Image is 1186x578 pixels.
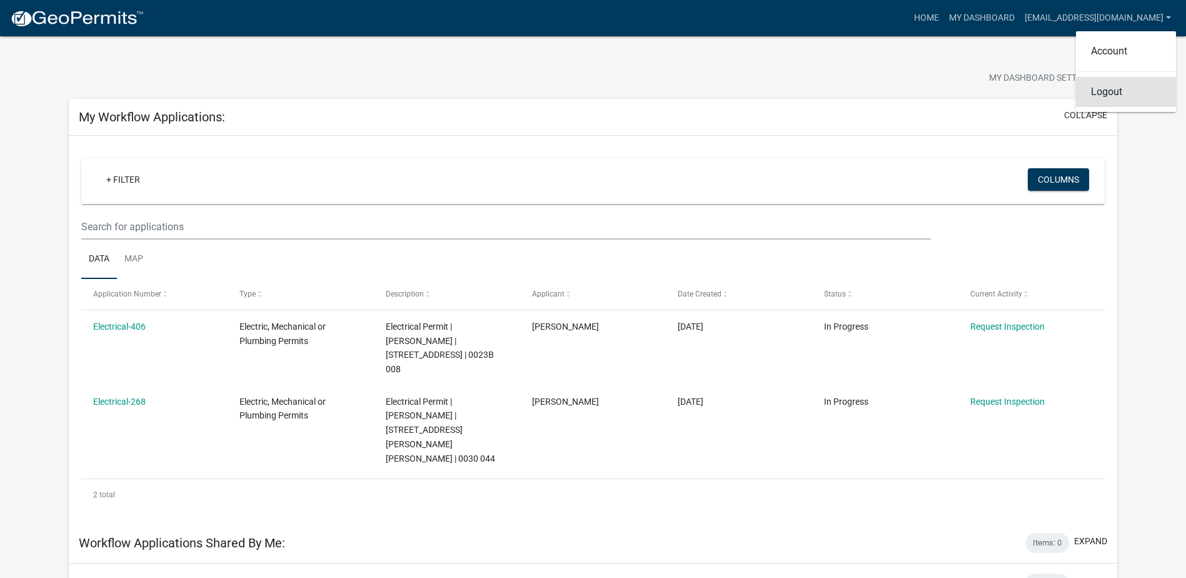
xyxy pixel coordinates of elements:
[812,279,958,309] datatable-header-cell: Status
[386,290,424,298] span: Description
[79,535,285,550] h5: Workflow Applications Shared By Me:
[944,6,1020,30] a: My Dashboard
[666,279,812,309] datatable-header-cell: Date Created
[1025,533,1069,553] div: Items: 0
[824,322,868,332] span: In Progress
[678,290,721,298] span: Date Created
[1020,6,1176,30] a: [EMAIL_ADDRESS][DOMAIN_NAME]
[386,322,494,374] span: Electrical Permit | Jessica Hogan | 14684 US HWY 41, Sparks 31647 | 0023B 008
[532,322,599,332] span: Jessica Hogan
[678,322,703,332] span: 09/17/2024
[1074,535,1107,548] button: expand
[228,279,374,309] datatable-header-cell: Type
[678,397,703,407] span: 02/07/2024
[1076,31,1176,112] div: [EMAIL_ADDRESS][DOMAIN_NAME]
[239,290,256,298] span: Type
[532,290,565,298] span: Applicant
[79,109,225,124] h5: My Workflow Applications:
[81,240,117,280] a: Data
[532,397,599,407] span: Jessica Hogan
[989,71,1097,86] span: My Dashboard Settings
[824,397,868,407] span: In Progress
[520,279,666,309] datatable-header-cell: Applicant
[1028,168,1089,191] button: Columns
[93,397,146,407] a: Electrical-268
[81,479,1105,510] div: 2 total
[979,66,1124,91] button: My Dashboard Settingssettings
[81,214,931,240] input: Search for applications
[96,168,150,191] a: + Filter
[1064,109,1107,122] button: collapse
[239,322,326,346] span: Electric, Mechanical or Plumbing Permits
[93,290,161,298] span: Application Number
[1076,36,1176,66] a: Account
[69,136,1117,522] div: collapse
[93,322,146,332] a: Electrical-406
[824,290,846,298] span: Status
[970,397,1045,407] a: Request Inspection
[386,397,495,464] span: Electrical Permit | Jessica Hogan | 736 BB BENNETT RD, Adel 31620 | 0030 044
[81,279,228,309] datatable-header-cell: Application Number
[970,290,1022,298] span: Current Activity
[909,6,944,30] a: Home
[958,279,1105,309] datatable-header-cell: Current Activity
[117,240,151,280] a: Map
[1076,77,1176,107] a: Logout
[374,279,520,309] datatable-header-cell: Description
[239,397,326,421] span: Electric, Mechanical or Plumbing Permits
[970,322,1045,332] a: Request Inspection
